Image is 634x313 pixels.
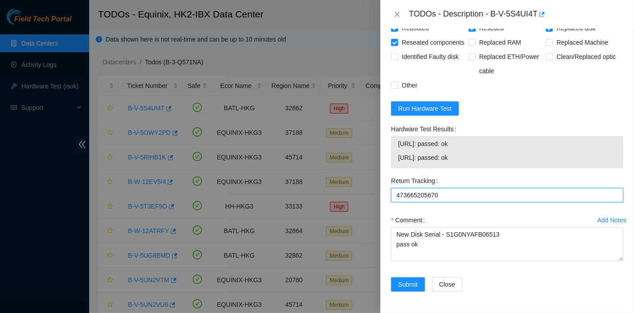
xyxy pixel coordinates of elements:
[398,78,421,92] span: Other
[398,50,462,64] span: Identified Faulty disk
[398,153,616,163] span: [URL]: passed: ok
[391,101,459,116] button: Run Hardware Test
[597,213,627,227] button: Add Notes
[553,35,612,50] span: Replaced Machine
[391,227,623,261] textarea: Comment
[391,277,425,292] button: Submit
[398,35,468,50] span: Reseated components
[398,139,616,149] span: [URL]: passed: ok
[394,11,401,18] span: close
[476,35,525,50] span: Replaced RAM
[391,188,623,202] input: Return Tracking
[439,280,455,289] span: Close
[391,122,460,136] label: Hardware Test Results
[409,7,623,21] div: TODOs - Description - B-V-5S4UI4T
[398,104,452,113] span: Run Hardware Test
[553,50,619,64] span: Clean/Replaced optic
[597,217,626,223] div: Add Notes
[476,21,507,35] span: Rescued
[391,10,403,19] button: Close
[432,277,462,292] button: Close
[398,280,418,289] span: Submit
[398,21,432,35] span: Rebooted
[476,50,546,78] span: Replaced ETH/Power cable
[391,213,428,227] label: Comment
[391,174,441,188] label: Return Tracking
[553,21,599,35] span: Replaced disk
